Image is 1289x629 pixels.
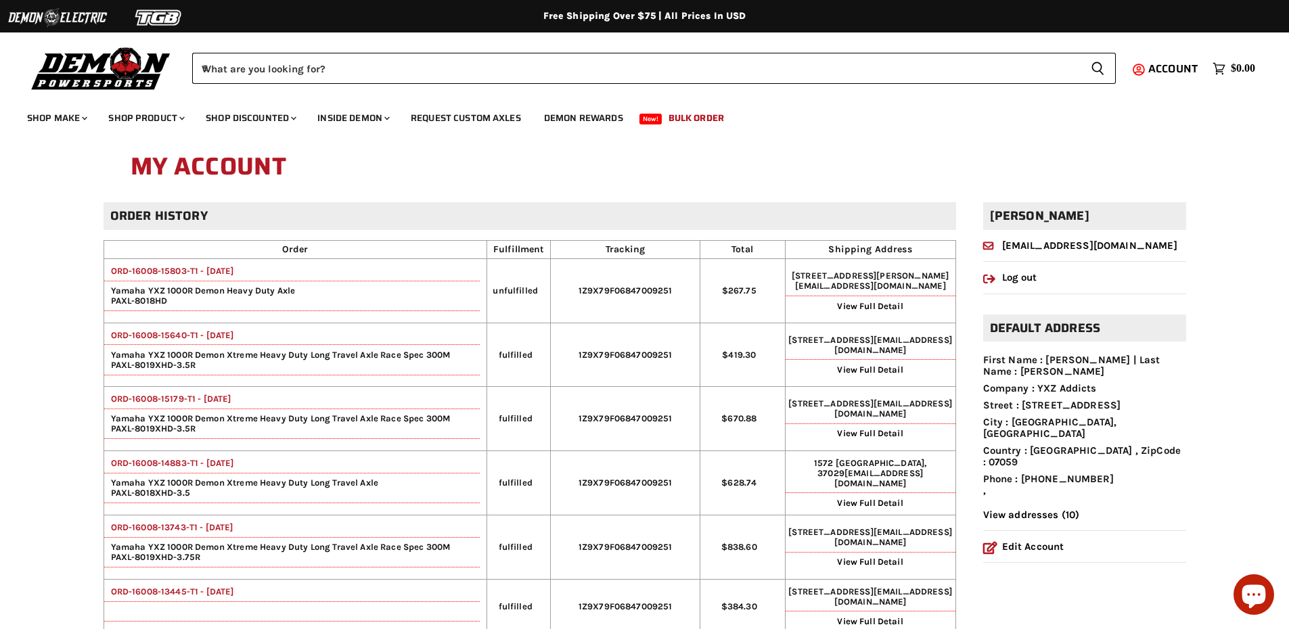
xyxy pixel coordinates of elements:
[104,360,196,370] span: PAXL-8019XHD-3.5R
[834,468,923,488] span: [EMAIL_ADDRESS][DOMAIN_NAME]
[983,473,1186,485] li: Phone : [PHONE_NUMBER]
[104,330,234,340] a: ORD-16008-15640-T1 - [DATE]
[307,104,398,132] a: Inside Demon
[104,413,480,423] span: Yamaha YXZ 1000R Demon Xtreme Heavy Duty Long Travel Axle Race Spec 300M
[17,99,1252,132] ul: Main menu
[785,323,955,386] td: [STREET_ADDRESS]
[983,445,1186,469] li: Country : [GEOGRAPHIC_DATA] , ZipCode : 07059
[487,387,551,450] td: fulfilled
[1231,62,1255,75] span: $0.00
[1229,574,1278,618] inbox-online-store-chat: Shopify online store chat
[104,285,480,296] span: Yamaha YXZ 1000R Demon Heavy Duty Axle
[722,350,756,360] span: $419.30
[104,458,234,468] a: ORD-16008-14883-T1 - [DATE]
[837,498,903,508] a: View Full Detail
[551,387,700,450] td: 1Z9X79F06847009251
[721,413,756,423] span: $670.88
[983,540,1064,553] a: Edit Account
[983,400,1186,411] li: Street : [STREET_ADDRESS]
[785,515,955,579] td: [STREET_ADDRESS]
[837,301,903,311] a: View Full Detail
[837,428,903,438] a: View Full Detail
[487,259,551,323] td: unfulfilled
[983,509,1080,521] a: View addresses (10)
[104,394,231,404] a: ORD-16008-15179-T1 - [DATE]
[983,239,1177,252] a: [EMAIL_ADDRESS][DOMAIN_NAME]
[487,241,551,259] th: Fulfillment
[551,241,700,259] th: Tracking
[104,296,168,306] span: PAXL-8018HD
[834,527,952,547] span: [EMAIL_ADDRESS][DOMAIN_NAME]
[104,241,487,259] th: Order
[98,104,193,132] a: Shop Product
[785,259,955,323] td: [STREET_ADDRESS][PERSON_NAME]
[104,542,480,552] span: Yamaha YXZ 1000R Demon Xtreme Heavy Duty Long Travel Axle Race Spec 300M
[1142,63,1206,75] a: Account
[722,285,756,296] span: $267.75
[1148,60,1198,77] span: Account
[104,552,201,562] span: PAXL-8019XHD-3.75R
[1206,59,1262,78] a: $0.00
[639,114,662,124] span: New!
[108,5,210,30] img: TGB Logo 2
[785,241,955,259] th: Shipping Address
[104,202,956,230] h2: Order history
[534,104,633,132] a: Demon Rewards
[551,450,700,515] td: 1Z9X79F06847009251
[721,542,757,552] span: $838.60
[658,104,734,132] a: Bulk Order
[983,417,1186,440] li: City : [GEOGRAPHIC_DATA], [GEOGRAPHIC_DATA]
[104,423,196,434] span: PAXL-8019XHD-3.5R
[487,323,551,386] td: fulfilled
[834,586,952,607] span: [EMAIL_ADDRESS][DOMAIN_NAME]
[1080,53,1116,84] button: Search
[983,202,1186,230] h2: [PERSON_NAME]
[27,44,175,92] img: Demon Powersports
[17,104,95,132] a: Shop Make
[104,10,1186,22] div: Free Shipping Over $75 | All Prices In USD
[192,53,1080,84] input: When autocomplete results are available use up and down arrows to review and enter to select
[837,365,903,375] a: View Full Detail
[983,354,1186,378] li: First Name : [PERSON_NAME] | Last Name : [PERSON_NAME]
[551,515,700,579] td: 1Z9X79F06847009251
[983,383,1186,394] li: Company : YXZ Addicts
[837,557,903,567] a: View Full Detail
[551,259,700,323] td: 1Z9X79F06847009251
[785,450,955,515] td: 1572 [GEOGRAPHIC_DATA], 37029
[104,350,480,360] span: Yamaha YXZ 1000R Demon Xtreme Heavy Duty Long Travel Axle Race Spec 300M
[196,104,304,132] a: Shop Discounted
[700,241,785,259] th: Total
[104,477,480,488] span: Yamaha YXZ 1000R Demon Xtreme Heavy Duty Long Travel Axle
[983,354,1186,496] ul: ,
[834,398,952,419] span: [EMAIL_ADDRESS][DOMAIN_NAME]
[983,271,1037,283] a: Log out
[192,53,1116,84] form: Product
[551,323,700,386] td: 1Z9X79F06847009251
[795,281,946,291] span: [EMAIL_ADDRESS][DOMAIN_NAME]
[487,515,551,579] td: fulfilled
[104,266,234,276] a: ORD-16008-15803-T1 - [DATE]
[837,616,903,626] a: View Full Detail
[131,145,1159,189] h1: My Account
[785,387,955,450] td: [STREET_ADDRESS]
[983,314,1186,342] h2: Default address
[401,104,531,132] a: Request Custom Axles
[487,450,551,515] td: fulfilled
[104,522,233,532] a: ORD-16008-13743-T1 - [DATE]
[721,601,757,611] span: $384.30
[104,488,190,498] span: PAXL-8018XHD-3.5
[104,586,234,597] a: ORD-16008-13445-T1 - [DATE]
[721,477,756,488] span: $628.74
[834,335,952,355] span: [EMAIL_ADDRESS][DOMAIN_NAME]
[7,5,108,30] img: Demon Electric Logo 2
